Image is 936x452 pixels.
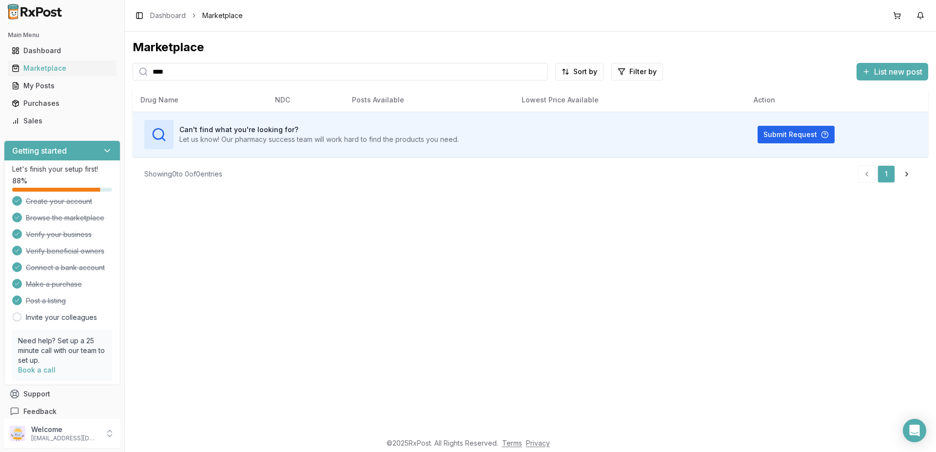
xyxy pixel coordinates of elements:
[12,81,113,91] div: My Posts
[8,77,117,95] a: My Posts
[10,426,25,441] img: User avatar
[26,197,92,206] span: Create your account
[144,169,222,179] div: Showing 0 to 0 of 0 entries
[12,63,113,73] div: Marketplace
[8,95,117,112] a: Purchases
[267,88,344,112] th: NDC
[8,31,117,39] h2: Main Menu
[179,135,459,144] p: Let us know! Our pharmacy success team will work hard to find the products you need.
[8,42,117,59] a: Dashboard
[12,164,112,174] p: Let's finish your setup first!
[26,213,104,223] span: Browse the marketplace
[12,116,113,126] div: Sales
[4,113,120,129] button: Sales
[26,246,104,256] span: Verify beneficial owners
[8,59,117,77] a: Marketplace
[202,11,243,20] span: Marketplace
[4,96,120,111] button: Purchases
[857,68,928,78] a: List new post
[18,336,106,365] p: Need help? Set up a 25 minute call with our team to set up.
[344,88,514,112] th: Posts Available
[150,11,186,20] a: Dashboard
[26,263,105,273] span: Connect a bank account
[31,425,99,434] p: Welcome
[4,78,120,94] button: My Posts
[877,165,895,183] a: 1
[611,63,663,80] button: Filter by
[4,403,120,420] button: Feedback
[746,88,928,112] th: Action
[31,434,99,442] p: [EMAIL_ADDRESS][DOMAIN_NAME]
[133,88,267,112] th: Drug Name
[526,439,550,447] a: Privacy
[26,279,82,289] span: Make a purchase
[555,63,604,80] button: Sort by
[26,313,97,322] a: Invite your colleagues
[897,165,916,183] a: Go to next page
[858,165,916,183] nav: pagination
[26,230,92,239] span: Verify your business
[12,145,67,157] h3: Getting started
[4,60,120,76] button: Marketplace
[903,419,926,442] div: Open Intercom Messenger
[12,98,113,108] div: Purchases
[12,176,27,186] span: 88 %
[514,88,746,112] th: Lowest Price Available
[502,439,522,447] a: Terms
[23,407,57,416] span: Feedback
[629,67,657,77] span: Filter by
[4,4,66,20] img: RxPost Logo
[758,126,835,143] button: Submit Request
[133,39,928,55] div: Marketplace
[18,366,56,374] a: Book a call
[150,11,243,20] nav: breadcrumb
[573,67,597,77] span: Sort by
[179,125,459,135] h3: Can't find what you're looking for?
[8,112,117,130] a: Sales
[857,63,928,80] button: List new post
[4,385,120,403] button: Support
[4,43,120,59] button: Dashboard
[26,296,66,306] span: Post a listing
[874,66,922,78] span: List new post
[12,46,113,56] div: Dashboard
